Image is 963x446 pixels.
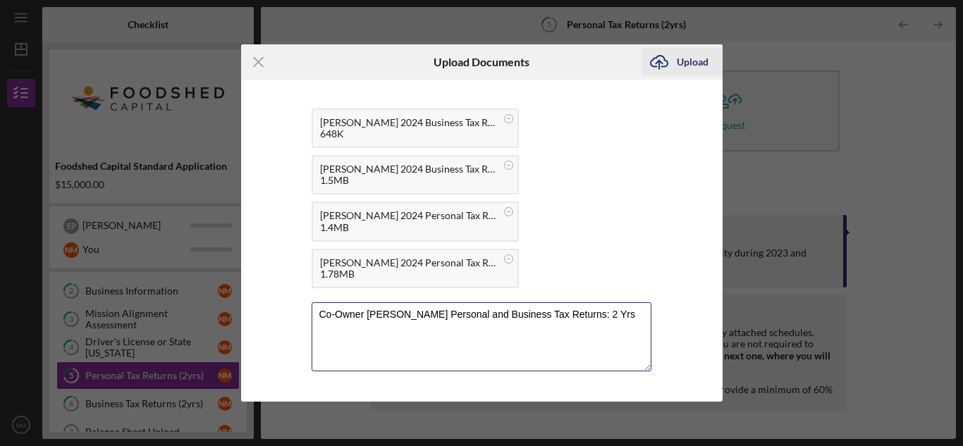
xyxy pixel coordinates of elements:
textarea: Co-Owner [PERSON_NAME] Personal and Business Tax Returns: 2 Yrs [312,302,651,371]
div: 1.4MB [320,222,496,233]
div: 1.5MB [320,175,496,186]
h6: Upload Documents [434,56,529,68]
div: [PERSON_NAME] 2024 Personal Tax Return Page 1.pdf [320,257,496,268]
div: 1.78MB [320,268,496,280]
div: [PERSON_NAME] 2024 Personal Tax Return Page 2.pdf [320,210,496,221]
div: Upload [677,48,709,76]
div: [PERSON_NAME] 2024 Business Tax Return Page 1.pdf [320,163,496,175]
div: [PERSON_NAME] 2024 Business Tax Return Page 2.pdf [320,117,496,128]
button: Upload [642,48,723,76]
div: 648K [320,128,496,140]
